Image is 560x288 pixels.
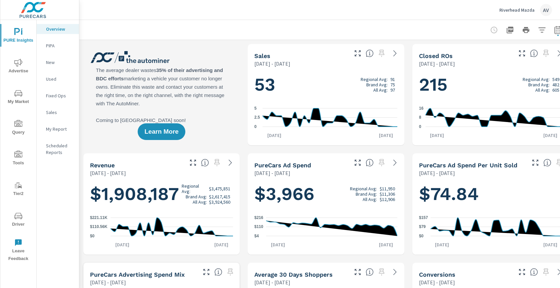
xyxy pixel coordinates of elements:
[225,157,236,168] a: See more details in report
[352,157,363,168] button: Make Fullscreen
[380,197,395,202] p: $12,906
[188,157,198,168] button: Make Fullscreen
[2,239,34,263] span: Leave Feedback
[37,124,79,134] div: My Report
[201,267,212,277] button: Make Fullscreen
[376,157,387,168] span: Select a preset date range to save this widget
[419,278,455,286] p: [DATE] - [DATE]
[503,23,517,37] button: "Export Report to PDF"
[430,241,454,248] p: [DATE]
[90,234,95,238] text: $0
[374,241,398,248] p: [DATE]
[254,278,290,286] p: [DATE] - [DATE]
[517,267,527,277] button: Make Fullscreen
[254,124,257,129] text: 0
[390,87,395,93] p: 97
[182,183,207,194] p: Regional Avg:
[2,212,34,228] span: Driver
[90,169,126,177] p: [DATE] - [DATE]
[376,267,387,277] span: Select a preset date range to save this widget
[419,224,426,229] text: $79
[254,215,263,220] text: $216
[46,42,74,49] p: PIPA
[419,52,453,59] h5: Closed ROs
[390,267,400,277] a: See more details in report
[37,57,79,67] div: New
[517,48,527,59] button: Make Fullscreen
[366,159,374,167] span: Total cost of media for all PureCars channels for the selected dealership group over the selected...
[46,126,74,132] p: My Report
[419,234,424,238] text: $0
[209,186,230,191] p: $3,475,851
[254,115,260,120] text: 2.5
[425,132,449,139] p: [DATE]
[419,215,428,220] text: $157
[90,278,126,286] p: [DATE] - [DATE]
[366,82,388,87] p: Brand Avg:
[254,234,259,238] text: $4
[37,91,79,101] div: Fixed Ops
[2,151,34,167] span: Tools
[37,24,79,34] div: Overview
[352,267,363,277] button: Make Fullscreen
[552,77,559,82] p: 549
[201,159,209,167] span: Total sales revenue over the selected date range. [Source: This data is sourced from the dealer’s...
[193,199,207,205] p: All Avg:
[37,74,79,84] div: Used
[535,23,549,37] button: Apply Filters
[2,89,34,106] span: My Market
[254,52,270,59] h5: Sales
[2,59,34,75] span: Advertise
[46,76,74,82] p: Used
[419,60,455,68] p: [DATE] - [DATE]
[528,82,550,87] p: Brand Avg:
[90,225,107,229] text: $110.56K
[90,215,107,220] text: $221.11K
[390,48,400,59] a: See more details in report
[212,157,222,168] span: Select a preset date range to save this widget
[254,169,290,177] p: [DATE] - [DATE]
[111,241,134,248] p: [DATE]
[2,120,34,136] span: Query
[254,106,257,111] text: 5
[419,124,421,129] text: 0
[363,197,377,202] p: All Avg:
[523,77,550,82] p: Regional Avg:
[530,157,541,168] button: Make Fullscreen
[356,191,377,197] p: Brand Avg:
[350,186,377,191] p: Regional Avg:
[144,129,178,135] span: Learn More
[37,141,79,157] div: Scheduled Reports
[254,60,290,68] p: [DATE] - [DATE]
[540,4,552,16] div: AV
[254,224,263,229] text: $110
[210,241,233,248] p: [DATE]
[530,49,538,57] span: Number of Repair Orders Closed by the selected dealership group over the selected time range. [So...
[254,73,397,96] h1: 53
[390,82,395,87] p: 75
[376,48,387,59] span: Select a preset date range to save this widget
[419,106,424,111] text: 16
[2,28,34,44] span: PURE Insights
[90,271,185,278] h5: PureCars Advertising Spend Mix
[209,199,230,205] p: $3,924,560
[254,162,311,169] h5: PureCars Ad Spend
[254,271,333,278] h5: Average 30 Days Shoppers
[46,142,74,156] p: Scheduled Reports
[530,268,538,276] span: The number of dealer-specified goals completed by a visitor. [Source: This data is provided by th...
[390,157,400,168] a: See more details in report
[419,115,421,120] text: 8
[541,267,551,277] span: Select a preset date range to save this widget
[552,82,559,87] p: 482
[46,92,74,99] p: Fixed Ops
[361,77,388,82] p: Regional Avg:
[373,87,388,93] p: All Avg:
[0,20,36,265] div: nav menu
[541,48,551,59] span: Select a preset date range to save this widget
[46,109,74,116] p: Sales
[90,183,233,205] h1: $1,908,187
[138,123,185,140] button: Learn More
[380,191,395,197] p: $11,306
[37,107,79,117] div: Sales
[519,23,533,37] button: Print Report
